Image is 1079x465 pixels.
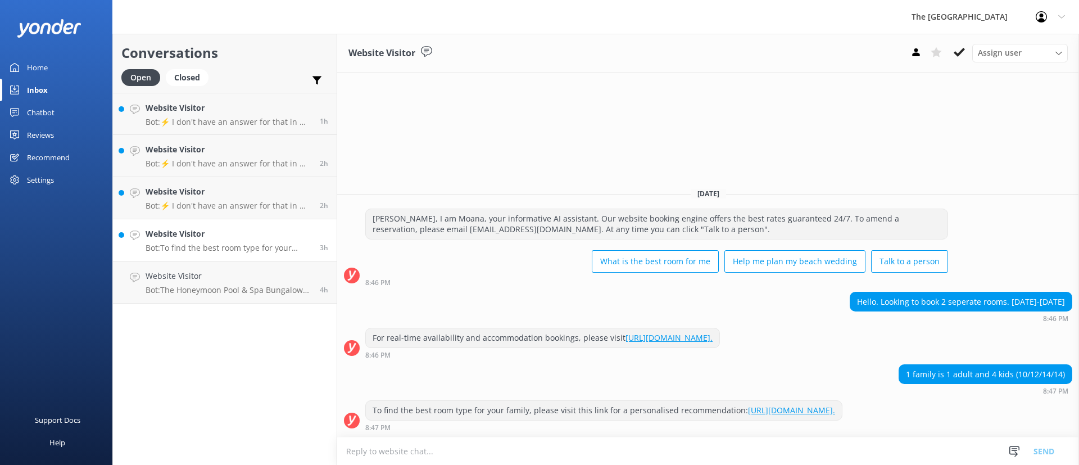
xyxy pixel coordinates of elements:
[365,279,391,286] strong: 8:46 PM
[113,261,337,304] a: Website VisitorBot:The Honeymoon Pool & Spa Bungalow at [GEOGRAPHIC_DATA] offers a private paradi...
[146,186,311,198] h4: Website Visitor
[899,387,1072,395] div: Aug 28 2025 08:47pm (UTC -10:00) Pacific/Honolulu
[850,292,1072,311] div: Hello. Looking to book 2 seperate rooms. [DATE]-[DATE]
[1043,315,1068,322] strong: 8:46 PM
[1043,388,1068,395] strong: 8:47 PM
[121,69,160,86] div: Open
[121,42,328,64] h2: Conversations
[146,201,311,211] p: Bot: ⚡ I don't have an answer for that in my knowledge base. Please try and rephrase your questio...
[27,56,48,79] div: Home
[27,146,70,169] div: Recommend
[113,93,337,135] a: Website VisitorBot:⚡ I don't have an answer for that in my knowledge base. Please try and rephras...
[366,209,947,239] div: [PERSON_NAME], I am Moana, your informative AI assistant. Our website booking engine offers the b...
[113,219,337,261] a: Website VisitorBot:To find the best room type for your family, please visit this link for a perso...
[17,19,81,38] img: yonder-white-logo.png
[366,328,719,347] div: For real-time availability and accommodation bookings, please visit
[166,71,214,83] a: Closed
[366,401,842,420] div: To find the best room type for your family, please visit this link for a personalised recommendat...
[146,117,311,127] p: Bot: ⚡ I don't have an answer for that in my knowledge base. Please try and rephrase your questio...
[146,102,311,114] h4: Website Visitor
[121,71,166,83] a: Open
[166,69,208,86] div: Closed
[365,423,842,431] div: Aug 28 2025 08:47pm (UTC -10:00) Pacific/Honolulu
[365,278,948,286] div: Aug 28 2025 08:46pm (UTC -10:00) Pacific/Honolulu
[978,47,1022,59] span: Assign user
[850,314,1072,322] div: Aug 28 2025 08:46pm (UTC -10:00) Pacific/Honolulu
[146,270,311,282] h4: Website Visitor
[691,189,726,198] span: [DATE]
[27,101,55,124] div: Chatbot
[972,44,1068,62] div: Assign User
[365,351,720,359] div: Aug 28 2025 08:46pm (UTC -10:00) Pacific/Honolulu
[320,159,328,168] span: Aug 28 2025 09:31pm (UTC -10:00) Pacific/Honolulu
[27,79,48,101] div: Inbox
[592,250,719,273] button: What is the best room for me
[320,243,328,252] span: Aug 28 2025 08:47pm (UTC -10:00) Pacific/Honolulu
[35,409,80,431] div: Support Docs
[348,46,415,61] h3: Website Visitor
[365,425,391,431] strong: 8:47 PM
[320,285,328,295] span: Aug 28 2025 07:12pm (UTC -10:00) Pacific/Honolulu
[49,431,65,454] div: Help
[146,228,311,240] h4: Website Visitor
[899,365,1072,384] div: 1 family is 1 adult and 4 kids (10/12/14/14)
[320,116,328,126] span: Aug 28 2025 10:02pm (UTC -10:00) Pacific/Honolulu
[27,169,54,191] div: Settings
[365,352,391,359] strong: 8:46 PM
[748,405,835,416] a: [URL][DOMAIN_NAME].
[625,332,713,343] a: [URL][DOMAIN_NAME].
[724,250,865,273] button: Help me plan my beach wedding
[871,250,948,273] button: Talk to a person
[146,159,311,169] p: Bot: ⚡ I don't have an answer for that in my knowledge base. Please try and rephrase your questio...
[27,124,54,146] div: Reviews
[320,201,328,210] span: Aug 28 2025 09:26pm (UTC -10:00) Pacific/Honolulu
[113,135,337,177] a: Website VisitorBot:⚡ I don't have an answer for that in my knowledge base. Please try and rephras...
[113,177,337,219] a: Website VisitorBot:⚡ I don't have an answer for that in my knowledge base. Please try and rephras...
[146,143,311,156] h4: Website Visitor
[146,285,311,295] p: Bot: The Honeymoon Pool & Spa Bungalow at [GEOGRAPHIC_DATA] offers a private paradise with amenit...
[146,243,311,253] p: Bot: To find the best room type for your family, please visit this link for a personalised recomm...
